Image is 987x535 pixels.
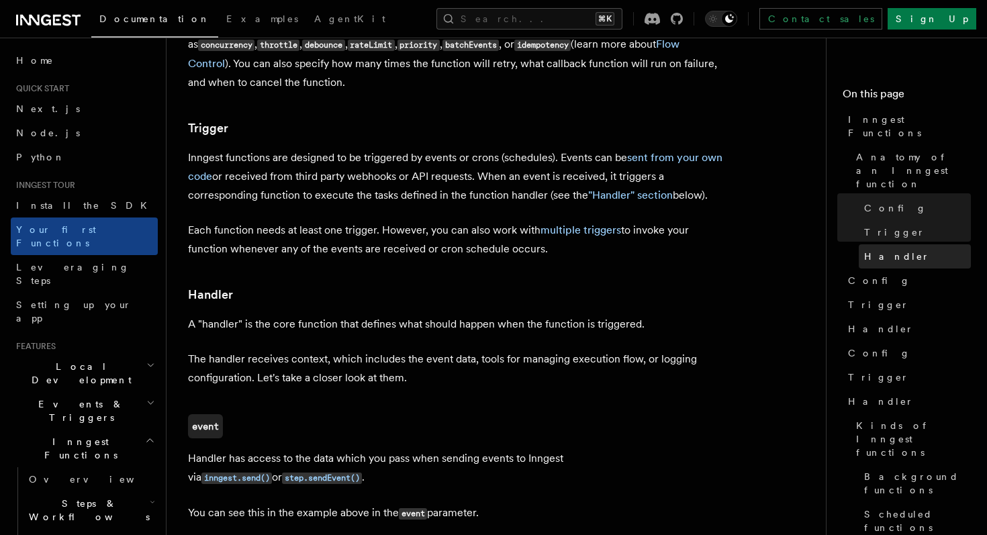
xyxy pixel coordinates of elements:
[843,389,971,414] a: Handler
[588,189,673,201] a: "Handler" section
[11,435,145,462] span: Inngest Functions
[864,226,925,239] span: Trigger
[188,503,725,523] p: You can see this in the example above in the parameter.
[11,83,69,94] span: Quick start
[11,97,158,121] a: Next.js
[843,341,971,365] a: Config
[843,365,971,389] a: Trigger
[188,38,679,70] a: Flow Control
[29,474,167,485] span: Overview
[864,470,971,497] span: Background functions
[314,13,385,24] span: AgentKit
[257,40,299,51] code: throttle
[848,298,909,311] span: Trigger
[16,152,65,162] span: Python
[99,13,210,24] span: Documentation
[226,13,298,24] span: Examples
[843,269,971,293] a: Config
[11,392,158,430] button: Events & Triggers
[11,121,158,145] a: Node.js
[848,113,971,140] span: Inngest Functions
[11,360,146,387] span: Local Development
[23,467,158,491] a: Overview
[11,180,75,191] span: Inngest tour
[188,119,228,138] a: Trigger
[16,128,80,138] span: Node.js
[201,471,272,483] a: inngest.send()
[282,473,362,484] code: step.sendEvent()
[91,4,218,38] a: Documentation
[188,285,233,304] a: Handler
[888,8,976,30] a: Sign Up
[188,148,725,205] p: Inngest functions are designed to be triggered by events or crons (schedules). Events can be or r...
[11,193,158,217] a: Install the SDK
[188,414,223,438] a: event
[848,274,910,287] span: Config
[864,507,971,534] span: Scheduled functions
[348,40,395,51] code: rateLimit
[11,48,158,72] a: Home
[851,414,971,465] a: Kinds of Inngest functions
[218,4,306,36] a: Examples
[843,107,971,145] a: Inngest Functions
[188,315,725,334] p: A "handler" is the core function that defines what should happen when the function is triggered.
[859,465,971,502] a: Background functions
[16,103,80,114] span: Next.js
[856,419,971,459] span: Kinds of Inngest functions
[399,508,427,520] code: event
[11,217,158,255] a: Your first Functions
[436,8,622,30] button: Search...⌘K
[843,293,971,317] a: Trigger
[188,350,725,387] p: The handler receives context, which includes the event data, tools for managing execution flow, o...
[11,145,158,169] a: Python
[848,395,914,408] span: Handler
[23,497,150,524] span: Steps & Workflows
[848,371,909,384] span: Trigger
[596,12,614,26] kbd: ⌘K
[11,293,158,330] a: Setting up your app
[859,220,971,244] a: Trigger
[188,151,722,183] a: sent from your own code
[11,430,158,467] button: Inngest Functions
[705,11,737,27] button: Toggle dark mode
[864,250,930,263] span: Handler
[16,224,96,248] span: Your first Functions
[198,40,254,51] code: concurrency
[864,201,927,215] span: Config
[302,40,344,51] code: debounce
[188,449,725,487] p: Handler has access to the data which you pass when sending events to Inngest via or .
[859,196,971,220] a: Config
[11,341,56,352] span: Features
[282,471,362,483] a: step.sendEvent()
[306,4,393,36] a: AgentKit
[442,40,499,51] code: batchEvents
[11,255,158,293] a: Leveraging Steps
[16,54,54,67] span: Home
[848,322,914,336] span: Handler
[16,200,155,211] span: Install the SDK
[859,244,971,269] a: Handler
[188,221,725,258] p: Each function needs at least one trigger. However, you can also work with to invoke your function...
[16,262,130,286] span: Leveraging Steps
[23,491,158,529] button: Steps & Workflows
[188,16,725,92] p: You can also provide other , such as , , , , , , or (learn more about ). You can also specify how...
[759,8,882,30] a: Contact sales
[397,40,440,51] code: priority
[843,86,971,107] h4: On this page
[851,145,971,196] a: Anatomy of an Inngest function
[11,354,158,392] button: Local Development
[843,317,971,341] a: Handler
[848,346,910,360] span: Config
[11,397,146,424] span: Events & Triggers
[514,40,571,51] code: idempotency
[856,150,971,191] span: Anatomy of an Inngest function
[540,224,621,236] a: multiple triggers
[201,473,272,484] code: inngest.send()
[16,299,132,324] span: Setting up your app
